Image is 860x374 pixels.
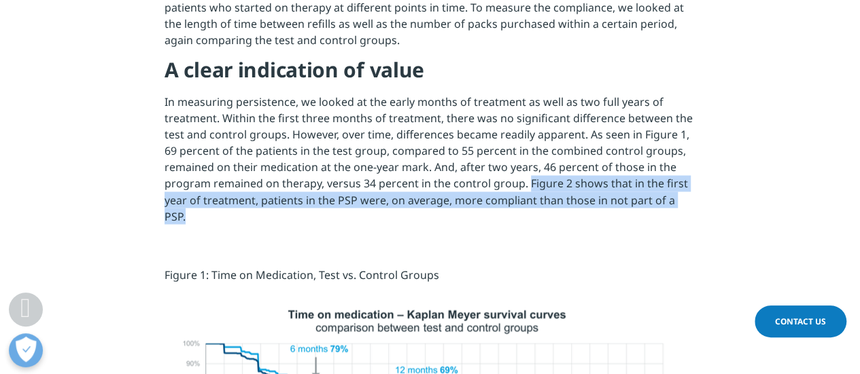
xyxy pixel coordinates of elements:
p: In measuring persistence, we looked at the early months of treatment as well as two full years of... [165,94,695,232]
span: Contact Us [775,316,826,327]
h4: A clear indication of value [165,56,695,94]
p: Figure 1: Time on Medication, Test vs. Control Groups [165,266,695,291]
button: Präferenzen öffnen [9,333,43,367]
a: Contact Us [755,305,846,337]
